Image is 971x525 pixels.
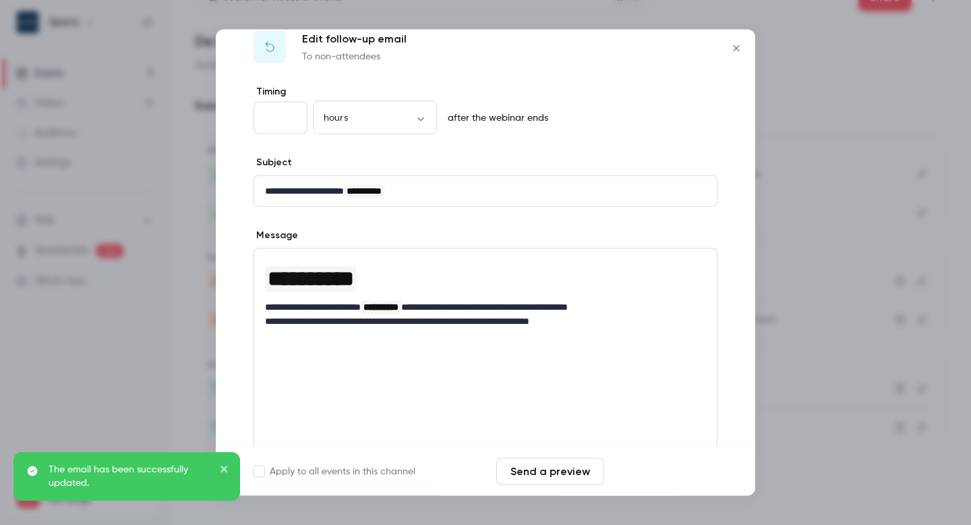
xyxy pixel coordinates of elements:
button: Save changes [610,458,717,485]
p: Edit follow-up email [302,31,407,47]
p: The email has been successfully updated. [49,463,210,490]
label: Subject [254,156,292,169]
div: hours [313,111,437,124]
p: after the webinar ends [442,111,548,125]
div: editor [254,249,717,337]
label: Apply to all events in this channel [254,465,415,478]
p: To non-attendees [302,50,407,63]
label: Timing [254,85,717,99]
button: Send a preview [496,458,604,485]
div: editor [254,176,717,206]
button: Close [723,35,750,62]
label: Message [254,229,298,242]
button: close [220,463,229,479]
